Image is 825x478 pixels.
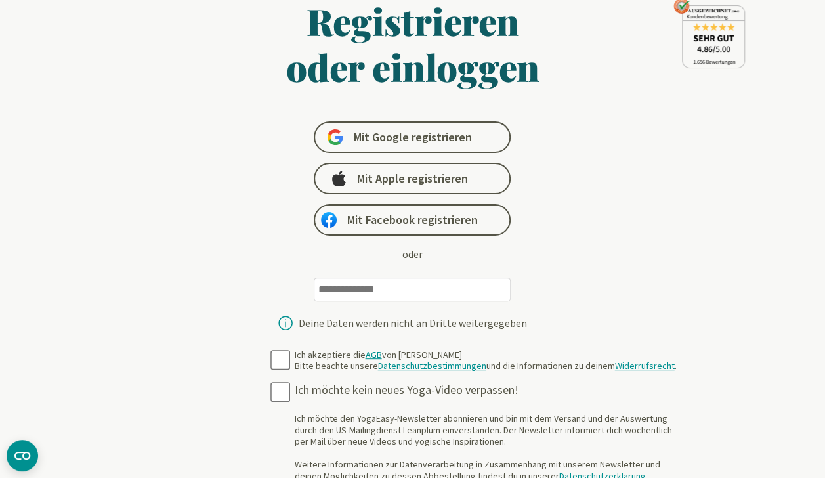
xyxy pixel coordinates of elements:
button: CMP-Widget öffnen [7,440,38,471]
span: Mit Google registrieren [353,129,471,145]
a: Widerrufsrecht [614,360,674,372]
span: Mit Facebook registrieren [347,212,478,228]
div: Ich akzeptiere die von [PERSON_NAME] Bitte beachte unsere und die Informationen zu deinem . [294,349,676,372]
a: Mit Google registrieren [314,121,511,153]
a: Mit Apple registrieren [314,163,511,194]
a: Datenschutzbestimmungen [377,360,486,372]
a: AGB [365,349,381,360]
div: oder [402,246,423,262]
a: Mit Facebook registrieren [314,204,511,236]
div: Ich möchte kein neues Yoga-Video verpassen! [294,383,683,398]
span: Mit Apple registrieren [357,171,468,186]
div: Deine Daten werden nicht an Dritte weitergegeben [298,318,526,328]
